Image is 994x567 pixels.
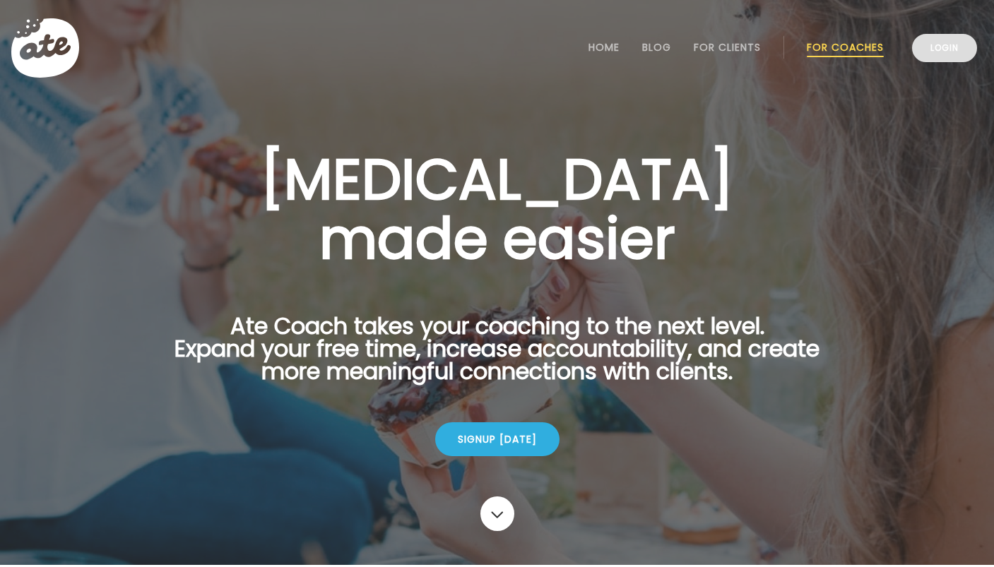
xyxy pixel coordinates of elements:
a: For Clients [694,42,761,53]
a: Home [588,42,620,53]
a: Blog [642,42,671,53]
a: For Coaches [807,42,884,53]
p: Ate Coach takes your coaching to the next level. Expand your free time, increase accountability, ... [153,315,842,400]
h1: [MEDICAL_DATA] made easier [153,150,842,268]
a: Login [912,34,977,62]
div: Signup [DATE] [435,422,560,456]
